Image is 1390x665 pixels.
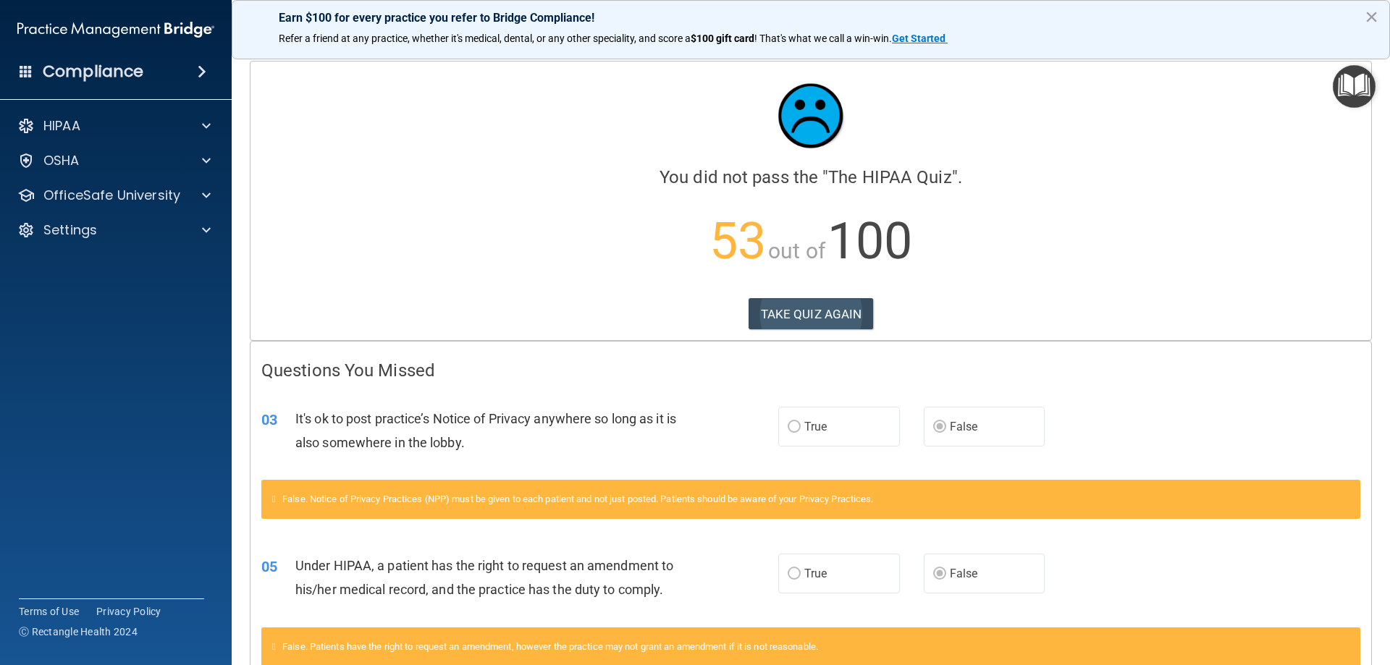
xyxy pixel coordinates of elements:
[295,558,673,597] span: Under HIPAA, a patient has the right to request an amendment to his/her medical record, and the p...
[43,62,143,82] h4: Compliance
[261,411,277,428] span: 03
[19,624,138,639] span: Ⓒ Rectangle Health 2024
[933,422,946,433] input: False
[295,411,676,450] span: It's ok to post practice’s Notice of Privacy anywhere so long as it is also somewhere in the lobby.
[892,33,948,44] a: Get Started
[43,187,180,204] p: OfficeSafe University
[788,422,801,433] input: True
[950,567,978,580] span: False
[804,420,827,433] span: True
[17,187,211,204] a: OfficeSafe University
[804,567,827,580] span: True
[709,211,766,271] span: 53
[768,238,825,263] span: out of
[279,33,691,44] span: Refer a friend at any practice, whether it's medical, dental, or any other speciality, and score a
[788,569,801,580] input: True
[17,117,211,135] a: HIPAA
[691,33,754,44] strong: $100 gift card
[96,604,161,619] a: Privacy Policy
[17,15,214,44] img: PMB logo
[282,641,818,652] span: False. Patients have the right to request an amendment, however the practice may not grant an ame...
[19,604,79,619] a: Terms of Use
[950,420,978,433] span: False
[827,211,912,271] span: 100
[261,361,1360,380] h4: Questions You Missed
[17,152,211,169] a: OSHA
[17,221,211,239] a: Settings
[43,117,80,135] p: HIPAA
[261,168,1360,187] h4: You did not pass the " ".
[43,152,80,169] p: OSHA
[282,494,873,504] span: False. Notice of Privacy Practices (NPP) must be given to each patient and not just posted. Patie...
[933,569,946,580] input: False
[754,33,892,44] span: ! That's what we call a win-win.
[261,558,277,575] span: 05
[1333,65,1376,108] button: Open Resource Center
[43,221,97,239] p: Settings
[892,33,945,44] strong: Get Started
[828,167,951,187] span: The HIPAA Quiz
[767,72,854,159] img: sad_face.ecc698e2.jpg
[749,298,874,330] button: TAKE QUIZ AGAIN
[1365,5,1378,28] button: Close
[279,11,1343,25] p: Earn $100 for every practice you refer to Bridge Compliance!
